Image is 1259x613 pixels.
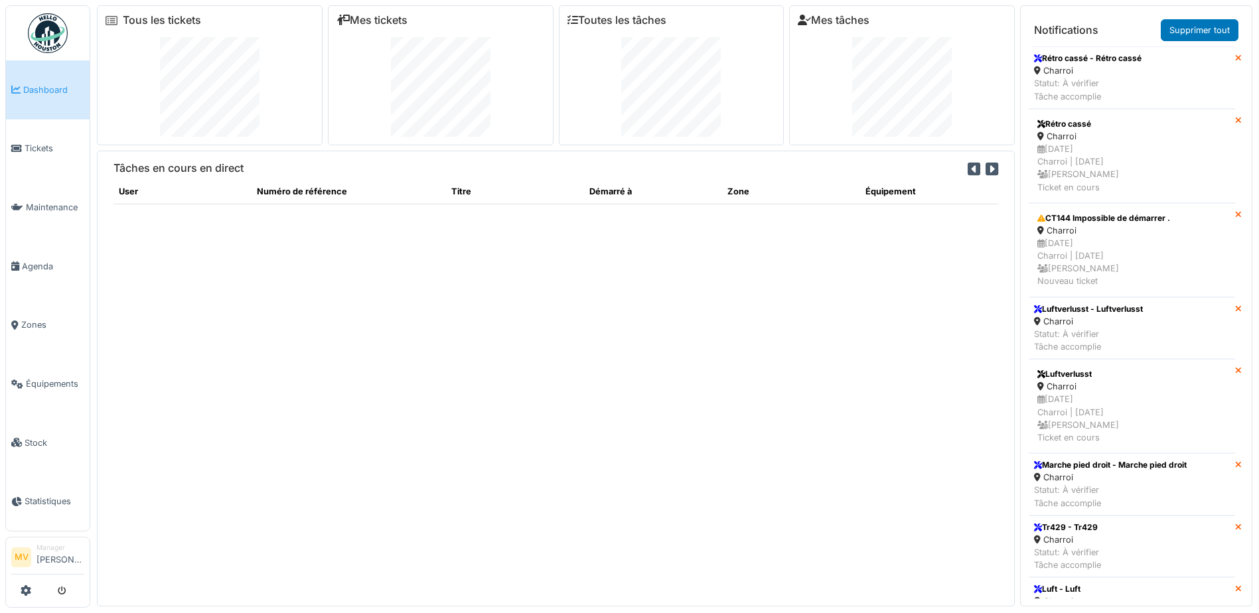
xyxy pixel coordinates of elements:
[119,186,138,196] span: translation missing: fr.shared.user
[6,354,90,413] a: Équipements
[1034,546,1101,571] div: Statut: À vérifier Tâche accomplie
[25,495,84,508] span: Statistiques
[37,543,84,571] li: [PERSON_NAME]
[6,237,90,296] a: Agenda
[25,142,84,155] span: Tickets
[1037,118,1226,130] div: Rétro cassé
[1029,453,1235,515] a: Marche pied droit - Marche pied droit Charroi Statut: À vérifierTâche accomplie
[1029,359,1235,453] a: Luftverlusst Charroi [DATE]Charroi | [DATE] [PERSON_NAME]Ticket en cours
[722,180,860,204] th: Zone
[1037,237,1226,288] div: [DATE] Charroi | [DATE] [PERSON_NAME] Nouveau ticket
[1029,515,1235,578] a: Tr429 - Tr429 Charroi Statut: À vérifierTâche accomplie
[23,84,84,96] span: Dashboard
[6,119,90,178] a: Tickets
[6,413,90,472] a: Stock
[1037,224,1226,237] div: Charroi
[1034,77,1142,102] div: Statut: À vérifier Tâche accomplie
[6,296,90,355] a: Zones
[1034,64,1142,77] div: Charroi
[798,14,869,27] a: Mes tâches
[1034,459,1187,471] div: Marche pied droit - Marche pied droit
[1034,471,1187,484] div: Charroi
[1034,533,1101,546] div: Charroi
[1034,583,1101,595] div: Luft - Luft
[26,377,84,390] span: Équipements
[1029,109,1235,203] a: Rétro cassé Charroi [DATE]Charroi | [DATE] [PERSON_NAME]Ticket en cours
[1029,297,1235,360] a: Luftverlusst - Luftverlusst Charroi Statut: À vérifierTâche accomplie
[21,318,84,331] span: Zones
[1037,130,1226,143] div: Charroi
[11,547,31,567] li: MV
[1034,521,1101,533] div: Tr429 - Tr429
[1037,212,1226,224] div: CT144 Impossible de démarrer .
[11,543,84,575] a: MV Manager[PERSON_NAME]
[1037,143,1226,194] div: [DATE] Charroi | [DATE] [PERSON_NAME] Ticket en cours
[1161,19,1238,41] a: Supprimer tout
[123,14,201,27] a: Tous les tickets
[6,60,90,119] a: Dashboard
[446,180,584,204] th: Titre
[252,180,446,204] th: Numéro de référence
[6,178,90,237] a: Maintenance
[336,14,407,27] a: Mes tickets
[1037,368,1226,380] div: Luftverlusst
[22,260,84,273] span: Agenda
[28,13,68,53] img: Badge_color-CXgf-gQk.svg
[1034,595,1101,608] div: Charroi
[113,162,244,174] h6: Tâches en cours en direct
[1034,315,1143,328] div: Charroi
[567,14,666,27] a: Toutes les tâches
[6,472,90,531] a: Statistiques
[1034,328,1143,353] div: Statut: À vérifier Tâche accomplie
[1029,46,1235,109] a: Rétro cassé - Rétro cassé Charroi Statut: À vérifierTâche accomplie
[1034,303,1143,315] div: Luftverlusst - Luftverlusst
[26,201,84,214] span: Maintenance
[1034,52,1142,64] div: Rétro cassé - Rétro cassé
[584,180,722,204] th: Démarré à
[1034,484,1187,509] div: Statut: À vérifier Tâche accomplie
[1034,24,1098,36] h6: Notifications
[1029,203,1235,297] a: CT144 Impossible de démarrer . Charroi [DATE]Charroi | [DATE] [PERSON_NAME]Nouveau ticket
[1037,380,1226,393] div: Charroi
[37,543,84,553] div: Manager
[25,437,84,449] span: Stock
[1037,393,1226,444] div: [DATE] Charroi | [DATE] [PERSON_NAME] Ticket en cours
[860,180,998,204] th: Équipement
